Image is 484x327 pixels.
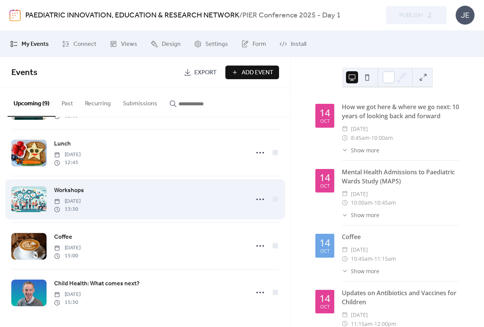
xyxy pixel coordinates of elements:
[205,40,228,49] span: Settings
[291,40,306,49] span: Install
[372,198,374,207] span: -
[22,40,49,49] span: My Events
[342,232,459,241] div: Coffee
[188,34,234,54] a: Settings
[242,8,341,23] b: PIER Conference 2025 - Day 1
[351,198,372,207] span: 10:00am
[351,310,368,319] span: [DATE]
[342,102,459,120] div: How we got here & where we go next: 10 years of looking back and forward
[342,267,379,275] button: ​Show more
[320,238,330,247] div: 14
[54,186,84,196] a: Workshops
[121,40,137,49] span: Views
[320,249,330,254] div: Oct
[351,254,372,263] span: 10:45am
[342,198,348,207] div: ​
[239,8,242,23] b: /
[342,310,348,319] div: ​
[54,233,72,242] span: Coffee
[320,294,330,303] div: 14
[320,119,330,124] div: Oct
[5,34,54,54] a: My Events
[145,34,186,54] a: Design
[374,254,396,263] span: 11:15am
[56,88,79,116] button: Past
[54,139,71,149] span: Lunch
[54,244,81,252] span: [DATE]
[342,189,348,199] div: ​
[56,34,102,54] a: Connect
[351,133,369,142] span: 8:45am
[369,133,371,142] span: -
[320,305,330,310] div: Oct
[54,139,71,149] a: Lunch
[374,198,396,207] span: 10:45am
[54,252,81,260] span: 15:00
[342,146,379,154] button: ​Show more
[25,8,239,23] a: PAEDIATRIC INNOVATION, EDUCATION & RESEARCH NETWORK
[320,108,330,117] div: 14
[54,151,81,159] span: [DATE]
[351,211,379,219] span: Show more
[79,88,117,116] button: Recurring
[342,124,348,133] div: ​
[342,211,379,219] button: ​Show more
[342,167,459,186] div: Mental Health Admissions to Paediatric Wards Study (MAPS)
[372,254,374,263] span: -
[371,133,393,142] span: 10:00am
[54,291,81,299] span: [DATE]
[253,40,266,49] span: Form
[242,68,273,77] span: Add Event
[104,34,143,54] a: Views
[54,197,81,205] span: [DATE]
[351,189,368,199] span: [DATE]
[11,64,37,81] span: Events
[54,279,140,289] a: Child Health: What comes next?
[236,34,272,54] a: Form
[54,159,81,167] span: 12:45
[178,66,222,79] a: Export
[8,88,56,117] button: Upcoming (9)
[342,267,348,275] div: ​
[162,40,181,49] span: Design
[54,299,81,307] span: 15:30
[342,254,348,263] div: ​
[117,88,163,116] button: Submissions
[456,6,475,25] div: JE
[351,245,368,254] span: [DATE]
[342,146,348,154] div: ​
[54,232,72,242] a: Coffee
[54,205,81,213] span: 13:30
[351,124,368,133] span: [DATE]
[54,279,140,288] span: Child Health: What comes next?
[342,288,459,307] div: Updates on Antibiotics and Vaccines for Children
[194,68,217,77] span: Export
[54,186,84,195] span: Workshops
[225,66,279,79] button: Add Event
[351,267,379,275] span: Show more
[320,184,330,189] div: Oct
[73,40,96,49] span: Connect
[320,173,330,182] div: 14
[342,211,348,219] div: ​
[342,245,348,254] div: ​
[351,146,379,154] span: Show more
[274,34,312,54] a: Install
[342,133,348,142] div: ​
[9,9,21,21] img: logo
